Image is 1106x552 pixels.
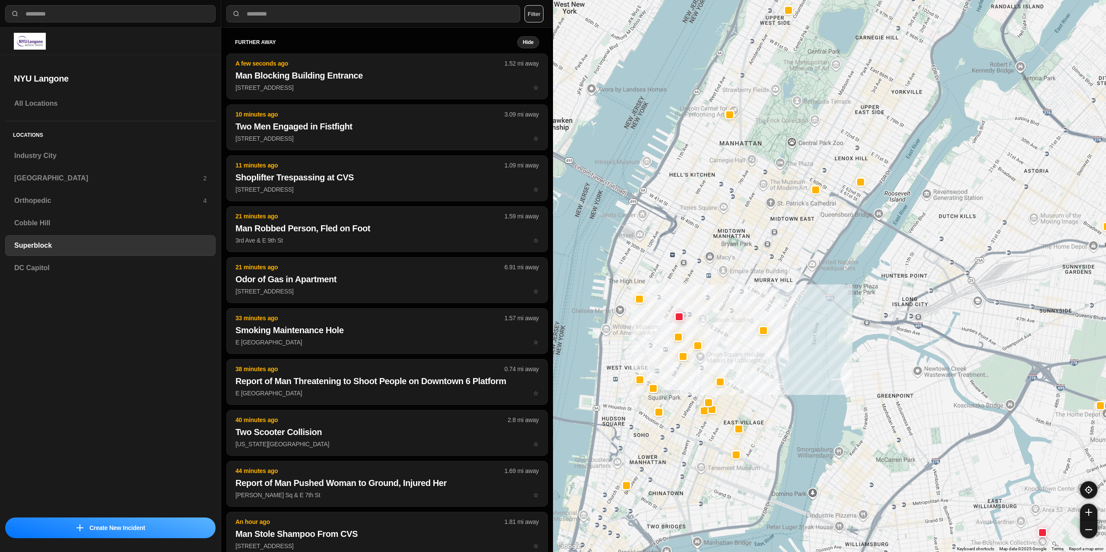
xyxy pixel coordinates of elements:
[226,338,548,346] a: 33 minutes ago1.57 mi awaySmoking Maintenance HoleE [GEOGRAPHIC_DATA]star
[226,308,548,354] button: 33 minutes ago1.57 mi awaySmoking Maintenance HoleE [GEOGRAPHIC_DATA]star
[235,314,505,322] p: 33 minutes ago
[533,441,539,448] span: star
[508,416,539,424] p: 2.8 mi away
[533,288,539,295] span: star
[235,491,539,499] p: [PERSON_NAME] Sq & E 7th St
[235,365,505,373] p: 38 minutes ago
[226,104,548,150] button: 10 minutes ago3.09 mi awayTwo Men Engaged in Fistfight[STREET_ADDRESS]star
[235,83,539,92] p: [STREET_ADDRESS]
[505,161,539,170] p: 1.09 mi away
[226,287,548,295] a: 21 minutes ago6.91 mi awayOdor of Gas in Apartment[STREET_ADDRESS]star
[5,517,216,538] button: iconCreate New Incident
[89,524,145,532] p: Create New Incident
[505,110,539,119] p: 3.09 mi away
[505,59,539,68] p: 1.52 mi away
[1069,546,1103,551] a: Report a map error
[235,161,505,170] p: 11 minutes ago
[203,196,207,205] p: 4
[235,263,505,271] p: 21 minutes ago
[1080,521,1097,538] button: zoom-out
[1052,546,1064,551] a: Terms (opens in new tab)
[235,467,505,475] p: 44 minutes ago
[1080,504,1097,521] button: zoom-in
[5,145,216,166] a: Industry City
[235,542,539,550] p: [STREET_ADDRESS]
[235,287,539,296] p: [STREET_ADDRESS]
[235,389,539,397] p: E [GEOGRAPHIC_DATA]
[533,186,539,193] span: star
[505,467,539,475] p: 1.69 mi away
[235,440,539,448] p: [US_STATE][GEOGRAPHIC_DATA]
[226,84,548,91] a: A few seconds ago1.52 mi awayMan Blocking Building Entrance[STREET_ADDRESS]star
[226,491,548,498] a: 44 minutes ago1.69 mi awayReport of Man Pushed Woman to Ground, Injured Her[PERSON_NAME] Sq & E 7...
[533,543,539,549] span: star
[5,213,216,233] a: Cobble Hill
[235,39,517,46] h5: further away
[533,84,539,91] span: star
[226,54,548,99] button: A few seconds ago1.52 mi awayMan Blocking Building Entrance[STREET_ADDRESS]star
[235,110,505,119] p: 10 minutes ago
[226,440,548,448] a: 40 minutes ago2.8 mi awayTwo Scooter Collision[US_STATE][GEOGRAPHIC_DATA]star
[533,237,539,244] span: star
[524,5,543,22] button: Filter
[226,155,548,201] button: 11 minutes ago1.09 mi awayShoplifter Trespassing at CVS[STREET_ADDRESS]star
[505,212,539,221] p: 1.59 mi away
[226,359,548,405] button: 38 minutes ago0.74 mi awayReport of Man Threatening to Shoot People on Downtown 6 PlatformE [GEOG...
[235,416,508,424] p: 40 minutes ago
[1080,481,1097,498] button: recenter
[226,257,548,303] button: 21 minutes ago6.91 mi awayOdor of Gas in Apartment[STREET_ADDRESS]star
[14,73,207,85] h2: NYU Langone
[5,258,216,278] a: DC Capitol
[235,120,539,132] h2: Two Men Engaged in Fistfight
[235,477,539,489] h2: Report of Man Pushed Woman to Ground, Injured Her
[1085,509,1092,516] img: zoom-in
[505,517,539,526] p: 1.81 mi away
[235,59,505,68] p: A few seconds ago
[235,222,539,234] h2: Man Robbed Person, Fled on Foot
[235,426,539,438] h2: Two Scooter Collision
[235,69,539,82] h2: Man Blocking Building Entrance
[5,121,216,145] h5: Locations
[14,240,207,251] h3: Superblock
[555,541,584,552] a: Open this area in Google Maps (opens a new window)
[226,206,548,252] button: 21 minutes ago1.59 mi awayMan Robbed Person, Fled on Foot3rd Ave & E 9th Ststar
[235,324,539,336] h2: Smoking Maintenance Hole
[226,410,548,456] button: 40 minutes ago2.8 mi awayTwo Scooter Collision[US_STATE][GEOGRAPHIC_DATA]star
[5,168,216,189] a: [GEOGRAPHIC_DATA]2
[1085,486,1093,494] img: recenter
[226,186,548,193] a: 11 minutes ago1.09 mi awayShoplifter Trespassing at CVS[STREET_ADDRESS]star
[11,9,19,18] img: search
[226,237,548,244] a: 21 minutes ago1.59 mi awayMan Robbed Person, Fled on Foot3rd Ave & E 9th Ststar
[533,135,539,142] span: star
[533,339,539,346] span: star
[235,273,539,285] h2: Odor of Gas in Apartment
[14,218,207,228] h3: Cobble Hill
[533,492,539,498] span: star
[5,93,216,114] a: All Locations
[226,389,548,397] a: 38 minutes ago0.74 mi awayReport of Man Threatening to Shoot People on Downtown 6 PlatformE [GEOG...
[232,9,241,18] img: search
[235,212,505,221] p: 21 minutes ago
[957,546,994,552] button: Keyboard shortcuts
[505,263,539,271] p: 6.91 mi away
[555,541,584,552] img: Google
[5,190,216,211] a: Orthopedic4
[517,36,539,48] button: Hide
[14,33,46,50] img: logo
[533,390,539,397] span: star
[999,546,1046,551] span: Map data ©2025 Google
[14,98,207,109] h3: All Locations
[505,365,539,373] p: 0.74 mi away
[14,196,203,206] h3: Orthopedic
[14,151,207,161] h3: Industry City
[5,235,216,256] a: Superblock
[235,338,539,347] p: E [GEOGRAPHIC_DATA]
[203,174,207,183] p: 2
[14,173,203,183] h3: [GEOGRAPHIC_DATA]
[226,542,548,549] a: An hour ago1.81 mi awayMan Stole Shampoo From CVS[STREET_ADDRESS]star
[235,134,539,143] p: [STREET_ADDRESS]
[505,314,539,322] p: 1.57 mi away
[14,263,207,273] h3: DC Capitol
[235,528,539,540] h2: Man Stole Shampoo From CVS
